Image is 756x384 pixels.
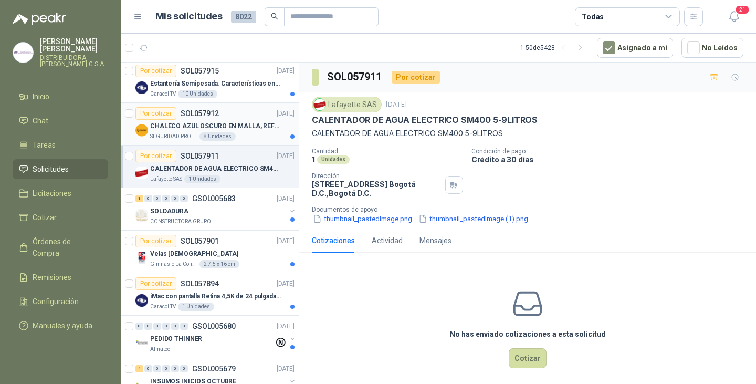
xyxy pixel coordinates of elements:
div: 0 [144,365,152,372]
div: 0 [135,323,143,330]
div: Por cotizar [135,107,176,120]
img: Company Logo [135,167,148,179]
div: 2 7.5 x 16 cm [199,260,239,268]
a: Por cotizarSOL057915[DATE] Company LogoEstantería Semipesada. Características en el adjuntoCaraco... [121,60,299,103]
div: 0 [180,323,188,330]
span: 21 [735,5,750,15]
p: PEDIDO THINNER [150,334,202,344]
span: Inicio [33,91,49,102]
p: [DATE] [277,194,295,204]
img: Company Logo [135,209,148,222]
p: [DATE] [277,236,295,246]
img: Company Logo [135,252,148,264]
div: 0 [162,195,170,202]
img: Company Logo [135,337,148,349]
div: 10 Unidades [178,90,217,98]
div: 0 [144,195,152,202]
p: [PERSON_NAME] [PERSON_NAME] [40,38,108,53]
div: 0 [171,365,179,372]
img: Company Logo [13,43,33,63]
a: Por cotizarSOL057912[DATE] Company LogoCHALECO AZUL OSCURO EN MALLA, REFLECTIVOSEGURIDAD PROVISER... [121,103,299,146]
p: Gimnasio La Colina [150,260,197,268]
p: [DATE] [277,109,295,119]
div: 1 Unidades [178,303,214,311]
p: Cantidad [312,148,463,155]
div: 1 [135,195,143,202]
button: Asignado a mi [597,38,673,58]
span: Configuración [33,296,79,307]
div: 0 [180,365,188,372]
p: SOL057915 [181,67,219,75]
a: Por cotizarSOL057901[DATE] Company LogoVelas [DEMOGRAPHIC_DATA]Gimnasio La Colina2 7.5 x 16 cm [121,231,299,273]
a: Inicio [13,87,108,107]
p: Documentos de apoyo [312,206,752,213]
div: 0 [171,323,179,330]
div: 1 Unidades [184,175,220,183]
p: GSOL005683 [192,195,236,202]
a: Solicitudes [13,159,108,179]
div: Por cotizar [135,65,176,77]
p: [DATE] [386,100,407,110]
div: 0 [162,365,170,372]
span: Manuales y ayuda [33,320,92,331]
h3: No has enviado cotizaciones a esta solicitud [450,328,606,340]
p: [DATE] [277,66,295,76]
a: Configuración [13,292,108,312]
p: Estantería Semipesada. Características en el adjunto [150,79,281,89]
button: thumbnail_pastedImage.png [312,213,413,224]
span: Solicitudes [33,163,69,175]
div: 0 [162,323,170,330]
div: Por cotizar [135,277,176,290]
p: CALENTADOR DE AGUA ELECTRICO SM400 5-9LITROS [150,164,281,174]
p: Lafayette SAS [150,175,182,183]
p: [DATE] [277,151,295,161]
p: CALENTADOR DE AGUA ELECTRICO SM400 5-9LITROS [312,128,743,139]
div: Por cotizar [135,235,176,247]
div: Mensajes [419,235,451,246]
button: No Leídos [681,38,743,58]
p: SEGURIDAD PROVISER LTDA [150,132,197,141]
p: Dirección [312,172,441,180]
p: DISTRIBUIDORA [PERSON_NAME] G S.A [40,55,108,67]
a: 0 0 0 0 0 0 GSOL005680[DATE] Company LogoPEDIDO THINNERAlmatec [135,320,297,354]
div: Unidades [317,155,350,164]
p: Velas [DEMOGRAPHIC_DATA] [150,249,238,259]
p: SOLDADURA [150,206,188,216]
a: 1 0 0 0 0 0 GSOL005683[DATE] Company LogoSOLDADURACONSTRUCTORA GRUPO FIP [135,192,297,226]
h1: Mis solicitudes [155,9,223,24]
p: 1 [312,155,315,164]
div: 0 [180,195,188,202]
button: thumbnail_pastedImage (1).png [417,213,529,224]
p: Crédito a 30 días [471,155,752,164]
div: 8 Unidades [199,132,236,141]
div: 0 [171,195,179,202]
p: Almatec [150,345,170,354]
span: search [271,13,278,20]
div: 0 [144,323,152,330]
span: Tareas [33,139,56,151]
div: Por cotizar [392,71,440,84]
a: Cotizar [13,207,108,227]
span: Chat [33,115,48,127]
a: Remisiones [13,267,108,287]
div: Por cotizar [135,150,176,162]
div: 1 - 50 de 5428 [520,39,589,56]
div: 4 [135,365,143,372]
a: Tareas [13,135,108,155]
p: CHALECO AZUL OSCURO EN MALLA, REFLECTIVO [150,121,281,131]
img: Company Logo [314,99,325,110]
div: Todas [582,11,604,23]
p: SOL057912 [181,110,219,117]
p: SOL057901 [181,237,219,245]
button: 21 [724,7,743,26]
img: Logo peakr [13,13,66,25]
img: Company Logo [135,124,148,137]
div: 0 [153,323,161,330]
span: Remisiones [33,272,71,283]
p: [DATE] [277,321,295,331]
p: Caracol TV [150,303,176,311]
div: Cotizaciones [312,235,355,246]
a: Manuales y ayuda [13,316,108,336]
span: Cotizar [33,212,57,223]
p: [DATE] [277,364,295,374]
